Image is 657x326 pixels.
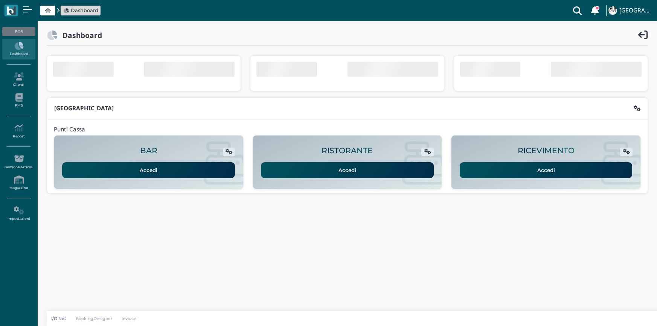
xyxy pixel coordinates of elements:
h4: Punti Cassa [54,126,85,133]
h2: RISTORANTE [322,146,373,155]
img: logo [7,6,15,15]
a: Magazzino [2,172,35,193]
a: Accedi [62,162,235,178]
a: Clienti [2,69,35,90]
a: ... [GEOGRAPHIC_DATA] [607,2,652,20]
a: Accedi [261,162,434,178]
a: PMS [2,90,35,111]
a: Dashboard [2,39,35,59]
img: ... [608,6,617,15]
a: Impostazioni [2,203,35,224]
h2: BAR [140,146,157,155]
h4: [GEOGRAPHIC_DATA] [619,8,652,14]
a: Accedi [460,162,633,178]
a: Gestione Articoli [2,152,35,172]
div: POS [2,27,35,36]
h2: RICEVIMENTO [518,146,575,155]
a: Dashboard [63,7,98,14]
iframe: Help widget launcher [604,303,651,320]
h2: Dashboard [58,31,102,39]
b: [GEOGRAPHIC_DATA] [54,104,114,112]
span: Dashboard [71,7,98,14]
a: Report [2,121,35,142]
